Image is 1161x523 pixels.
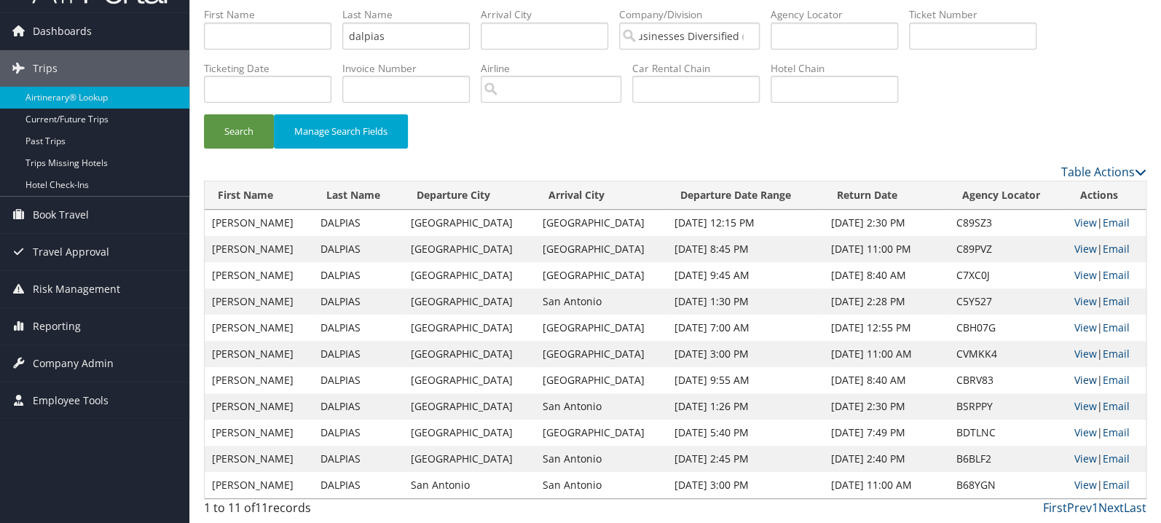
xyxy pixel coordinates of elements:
[1067,341,1146,367] td: |
[205,341,313,367] td: [PERSON_NAME]
[823,288,949,315] td: [DATE] 2:28 PM
[1103,425,1130,439] a: Email
[1124,500,1146,516] a: Last
[1103,452,1130,465] a: Email
[205,236,313,262] td: [PERSON_NAME]
[404,446,535,472] td: [GEOGRAPHIC_DATA]
[667,446,824,472] td: [DATE] 2:45 PM
[205,367,313,393] td: [PERSON_NAME]
[204,114,274,149] button: Search
[823,315,949,341] td: [DATE] 12:55 PM
[404,210,535,236] td: [GEOGRAPHIC_DATA]
[667,341,824,367] td: [DATE] 3:00 PM
[1074,321,1097,334] a: View
[205,288,313,315] td: [PERSON_NAME]
[535,446,667,472] td: San Antonio
[535,315,667,341] td: [GEOGRAPHIC_DATA]
[949,472,1067,498] td: B68YGN
[823,341,949,367] td: [DATE] 11:00 AM
[404,236,535,262] td: [GEOGRAPHIC_DATA]
[667,236,824,262] td: [DATE] 8:45 PM
[535,393,667,420] td: San Antonio
[404,367,535,393] td: [GEOGRAPHIC_DATA]
[205,446,313,472] td: [PERSON_NAME]
[33,345,114,382] span: Company Admin
[1061,164,1146,180] a: Table Actions
[204,7,342,22] label: First Name
[949,262,1067,288] td: C7XC0J
[1067,236,1146,262] td: |
[1074,268,1097,282] a: View
[1067,446,1146,472] td: |
[1067,367,1146,393] td: |
[33,271,120,307] span: Risk Management
[205,393,313,420] td: [PERSON_NAME]
[535,236,667,262] td: [GEOGRAPHIC_DATA]
[823,236,949,262] td: [DATE] 11:00 PM
[949,315,1067,341] td: CBH07G
[667,210,824,236] td: [DATE] 12:15 PM
[771,7,909,22] label: Agency Locator
[823,393,949,420] td: [DATE] 2:30 PM
[313,181,404,210] th: Last Name: activate to sort column ascending
[205,315,313,341] td: [PERSON_NAME]
[1074,294,1097,308] a: View
[33,13,92,50] span: Dashboards
[274,114,408,149] button: Manage Search Fields
[404,288,535,315] td: [GEOGRAPHIC_DATA]
[313,288,404,315] td: DALPIAS
[313,262,404,288] td: DALPIAS
[404,262,535,288] td: [GEOGRAPHIC_DATA]
[667,420,824,446] td: [DATE] 5:40 PM
[949,367,1067,393] td: CBRV83
[771,61,909,76] label: Hotel Chain
[313,236,404,262] td: DALPIAS
[823,446,949,472] td: [DATE] 2:40 PM
[1067,393,1146,420] td: |
[1098,500,1124,516] a: Next
[1074,452,1097,465] a: View
[667,288,824,315] td: [DATE] 1:30 PM
[949,236,1067,262] td: C89PVZ
[313,393,404,420] td: DALPIAS
[1067,472,1146,498] td: |
[1074,242,1097,256] a: View
[205,181,313,210] th: First Name: activate to sort column ascending
[632,61,771,76] label: Car Rental Chain
[1103,373,1130,387] a: Email
[535,472,667,498] td: San Antonio
[823,262,949,288] td: [DATE] 8:40 AM
[949,181,1067,210] th: Agency Locator: activate to sort column ascending
[949,288,1067,315] td: C5Y527
[313,420,404,446] td: DALPIAS
[667,262,824,288] td: [DATE] 9:45 AM
[1103,294,1130,308] a: Email
[1074,373,1097,387] a: View
[205,262,313,288] td: [PERSON_NAME]
[535,341,667,367] td: [GEOGRAPHIC_DATA]
[667,367,824,393] td: [DATE] 9:55 AM
[1067,315,1146,341] td: |
[949,446,1067,472] td: B6BLF2
[404,181,535,210] th: Departure City: activate to sort column ascending
[1074,478,1097,492] a: View
[404,420,535,446] td: [GEOGRAPHIC_DATA]
[1067,210,1146,236] td: |
[255,500,268,516] span: 11
[619,7,771,22] label: Company/Division
[535,420,667,446] td: [GEOGRAPHIC_DATA]
[33,197,89,233] span: Book Travel
[535,288,667,315] td: San Antonio
[1103,347,1130,361] a: Email
[1074,216,1097,229] a: View
[949,393,1067,420] td: BSRPPY
[481,7,619,22] label: Arrival City
[204,61,342,76] label: Ticketing Date
[823,420,949,446] td: [DATE] 7:49 PM
[342,61,481,76] label: Invoice Number
[823,472,949,498] td: [DATE] 11:00 AM
[1067,420,1146,446] td: |
[313,341,404,367] td: DALPIAS
[1074,425,1097,439] a: View
[205,420,313,446] td: [PERSON_NAME]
